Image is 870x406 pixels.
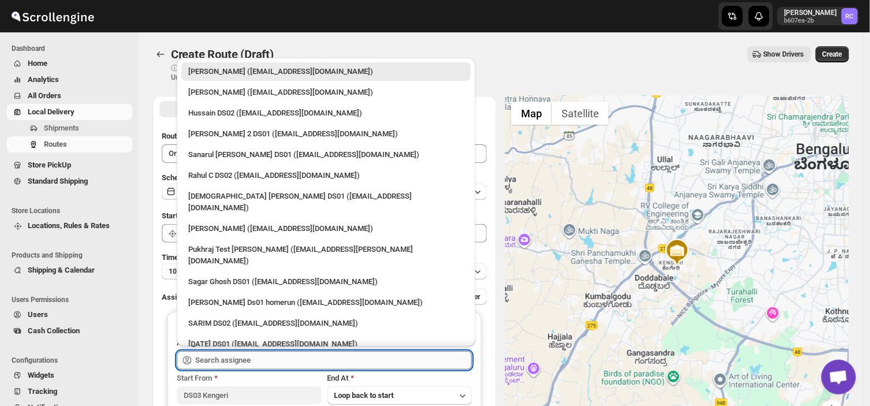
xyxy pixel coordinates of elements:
[28,107,75,116] span: Local Delivery
[195,351,472,370] input: Search assignee
[7,367,132,383] button: Widgets
[816,46,849,62] button: Create
[7,55,132,72] button: Home
[328,373,472,384] div: End At
[28,75,59,84] span: Analytics
[162,184,487,200] button: [DATE]|[DATE]
[12,44,133,53] span: Dashboard
[334,391,394,400] span: Loop back to start
[28,371,54,379] span: Widgets
[188,149,464,161] div: Sanarul [PERSON_NAME] DS01 ([EMAIL_ADDRESS][DOMAIN_NAME])
[12,295,133,304] span: Users Permissions
[28,221,110,230] span: Locations, Rules & Rates
[7,383,132,400] button: Tracking
[188,107,464,119] div: Hussain DS02 ([EMAIL_ADDRESS][DOMAIN_NAME])
[153,46,169,62] button: Routes
[162,211,253,220] span: Start Location (Warehouse)
[785,8,837,17] p: [PERSON_NAME]
[511,102,552,125] button: Show street map
[177,270,475,291] li: Sagar Ghosh DS01 (loneyoj483@downlor.com)
[188,191,464,214] div: [DEMOGRAPHIC_DATA] [PERSON_NAME] DS01 ([EMAIL_ADDRESS][DOMAIN_NAME])
[552,102,609,125] button: Show satellite imagery
[44,124,79,132] span: Shipments
[12,251,133,260] span: Products and Shipping
[162,132,202,140] span: Route Name
[12,206,133,215] span: Store Locations
[28,161,71,169] span: Store PickUp
[12,356,133,365] span: Configurations
[177,312,475,333] li: SARIM DS02 (xititor414@owlny.com)
[28,91,61,100] span: All Orders
[785,17,837,24] p: b607ea-2b
[7,72,132,88] button: Analytics
[7,218,132,234] button: Locations, Rules & Rates
[778,7,859,25] button: User menu
[177,62,475,81] li: Rahul Chopra (pukhraj@home-run.co)
[28,326,80,335] span: Cash Collection
[823,50,842,59] span: Create
[169,267,203,276] span: 10 minutes
[28,310,48,319] span: Users
[7,323,132,339] button: Cash Collection
[177,291,475,312] li: Sourav Ds01 homerun (bamij29633@eluxeer.com)
[846,13,854,20] text: RC
[162,263,487,280] button: 10 minutes
[162,173,208,182] span: Scheduled for
[177,185,475,217] li: Islam Laskar DS01 (vixib74172@ikowat.com)
[7,262,132,278] button: Shipping & Calendar
[188,170,464,181] div: Rahul C DS02 ([EMAIL_ADDRESS][DOMAIN_NAME])
[7,307,132,323] button: Users
[188,338,464,350] div: [DATE] DS01 ([EMAIL_ADDRESS][DOMAIN_NAME])
[188,223,464,234] div: [PERSON_NAME] ([EMAIL_ADDRESS][DOMAIN_NAME])
[188,276,464,288] div: Sagar Ghosh DS01 ([EMAIL_ADDRESS][DOMAIN_NAME])
[177,143,475,164] li: Sanarul Haque DS01 (fefifag638@adosnan.com)
[177,374,212,382] span: Start From
[28,177,88,185] span: Standard Shipping
[821,360,856,394] a: Open chat
[764,50,804,59] span: Show Drivers
[171,47,274,61] span: Create Route (Draft)
[28,266,95,274] span: Shipping & Calendar
[177,102,475,122] li: Hussain DS02 (jarav60351@abatido.com)
[177,81,475,102] li: Mujakkir Benguli (voweh79617@daypey.com)
[188,128,464,140] div: [PERSON_NAME] 2 DS01 ([EMAIL_ADDRESS][DOMAIN_NAME])
[162,293,193,301] span: Assign to
[177,238,475,270] li: Pukhraj Test Grewal (lesogip197@pariag.com)
[188,66,464,77] div: [PERSON_NAME] ([EMAIL_ADDRESS][DOMAIN_NAME])
[748,46,811,62] button: Show Drivers
[7,120,132,136] button: Shipments
[7,136,132,152] button: Routes
[162,144,487,163] input: Eg: Bengaluru Route
[28,59,47,68] span: Home
[177,333,475,353] li: Raja DS01 (gasecig398@owlny.com)
[159,101,324,117] button: All Route Options
[328,386,472,405] button: Loop back to start
[177,217,475,238] li: Vikas Rathod (lolegiy458@nalwan.com)
[177,122,475,143] li: Ali Husain 2 DS01 (petec71113@advitize.com)
[28,387,57,396] span: Tracking
[162,253,209,262] span: Time Per Stop
[177,164,475,185] li: Rahul C DS02 (rahul.chopra@home-run.co)
[188,297,464,308] div: [PERSON_NAME] Ds01 homerun ([EMAIL_ADDRESS][DOMAIN_NAME])
[44,140,67,148] span: Routes
[9,2,96,31] img: ScrollEngine
[842,8,858,24] span: Rahul Chopra
[188,87,464,98] div: [PERSON_NAME] ([EMAIL_ADDRESS][DOMAIN_NAME])
[188,244,464,267] div: Pukhraj Test [PERSON_NAME] ([EMAIL_ADDRESS][PERSON_NAME][DOMAIN_NAME])
[171,64,353,82] p: ⓘ Shipments can also be added from Shipments menu Unrouted tab
[188,318,464,329] div: SARIM DS02 ([EMAIL_ADDRESS][DOMAIN_NAME])
[7,88,132,104] button: All Orders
